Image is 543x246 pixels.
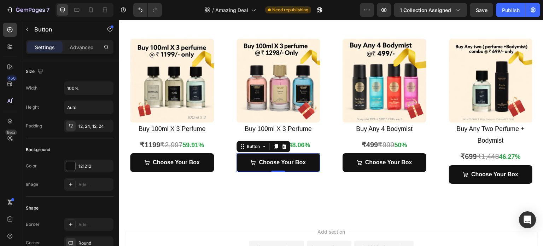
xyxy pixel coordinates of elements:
div: Width [26,85,37,91]
div: Size [26,67,45,76]
div: Button [126,124,142,130]
strong: 46.27% [380,133,402,141]
button: Save [470,3,493,17]
button: Publish [496,3,526,17]
span: Need republishing [272,7,308,13]
div: Shape [26,205,39,211]
div: Image [26,181,38,188]
div: 12, 24, 12, 24 [78,123,112,130]
button: 7 [3,3,53,17]
div: Choose templates [136,224,179,231]
a: Choose Your Box [117,133,201,152]
div: Height [26,104,39,110]
div: Add... [78,222,112,228]
strong: ₹499 [243,121,259,129]
img: gempages_585583412090241693-f11ec128-f772-488b-b037-c44b0f7ca531.jpg [223,19,307,103]
div: Background [26,147,50,153]
strong: 50% [275,122,288,129]
iframe: Design area [119,20,543,246]
span: Amazing Deal [215,6,248,14]
a: Choose Your Box [223,133,307,152]
s: ₹999 [259,121,275,129]
s: ₹1,448 [358,133,380,141]
div: Open Intercom Messenger [519,211,536,228]
div: Color [26,163,37,169]
img: gempages_585583412090241693-7895f395-b6b6-46e7-bfdc-f35364b2ddb0.jpg [330,19,414,103]
span: / [212,6,214,14]
p: Advanced [70,44,94,51]
div: Add blank section [243,224,286,231]
div: Publish [502,6,520,14]
button: 1 collection assigned [394,3,467,17]
strong: Choose Your Box [352,151,399,158]
p: Settings [35,44,55,51]
strong: ₹699 [341,133,358,141]
strong: Choose Your Box [246,139,293,145]
input: Auto [64,101,113,114]
s: ₹3,297 [147,121,169,129]
p: Button [34,25,94,34]
span: Save [476,7,487,13]
div: 121212 [78,163,112,170]
div: Beta [5,130,17,135]
span: 1 collection assigned [400,6,451,14]
p: 7 [46,6,49,14]
strong: 48.06% [170,122,191,129]
div: Padding [26,123,42,129]
div: Undo/Redo [133,3,162,17]
input: Auto [64,82,113,95]
div: Border [26,221,40,228]
div: Corner [26,240,40,246]
a: Choose Your Box [330,145,414,164]
span: Add section [195,208,229,216]
h2: Buy Any 4 Bodymist [223,103,307,116]
h2: Buy Any Two Perfume + Bodymist [330,103,414,128]
div: Generate layout [192,224,229,231]
strong: Choose Your Box [140,139,187,145]
div: Add... [78,182,112,188]
div: 450 [7,75,17,81]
